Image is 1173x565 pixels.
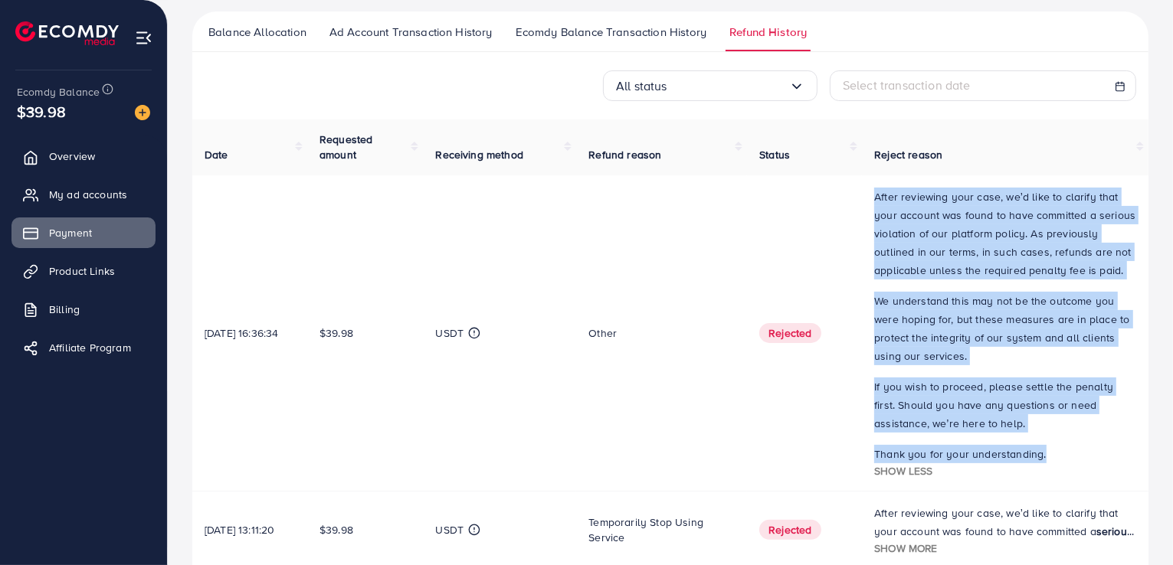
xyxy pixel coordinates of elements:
[759,323,821,343] span: Rejected
[588,514,703,545] span: Temporarily stop using service
[874,188,1136,279] p: After reviewing your case, we’d like to clarify that your account was found to have committed a s...
[874,541,937,555] span: Show more
[205,522,274,537] span: [DATE] 13:11:20
[435,147,523,162] span: Receiving method
[49,302,80,317] span: Billing
[874,377,1136,433] p: If you wish to proceed, please settle the penalty first. Should you have any questions or need as...
[874,292,1136,365] p: We understand this may not be the outcome you were hoping for, but these measures are in place to...
[15,21,119,45] img: logo
[874,504,1136,541] p: After reviewing your case, we’d like to clarify that your account was found to have committed a o...
[11,141,156,171] a: Overview
[319,325,353,341] span: $39.98
[319,132,372,162] span: Requested amount
[319,522,353,537] span: $39.98
[1108,496,1162,554] iframe: Chat
[17,100,66,122] span: $39.98
[435,324,464,342] p: USDT
[435,521,464,539] p: USDT
[208,24,306,41] span: Balance Allocation
[759,147,790,162] span: Status
[759,520,821,540] span: Rejected
[135,29,152,47] img: menu
[603,70,817,101] div: Search for option
[205,147,228,162] span: Date
[516,24,706,41] span: Ecomdy Balance Transaction History
[49,225,92,240] span: Payment
[11,179,156,210] a: My ad accounts
[11,256,156,286] a: Product Links
[329,24,493,41] span: Ad Account Transaction History
[616,74,667,98] span: All status
[49,263,115,279] span: Product Links
[874,463,932,478] span: Show less
[17,84,100,100] span: Ecomdy Balance
[49,340,131,355] span: Affiliate Program
[588,147,661,162] span: Refund reason
[205,325,278,341] span: [DATE] 16:36:34
[11,294,156,325] a: Billing
[874,445,1136,463] p: Thank you for your understanding.
[667,74,789,98] input: Search for option
[843,77,971,93] span: Select transaction date
[729,24,807,41] span: Refund History
[588,325,617,341] span: Other
[11,217,156,248] a: Payment
[49,187,127,202] span: My ad accounts
[874,147,942,162] span: Reject reason
[135,105,150,120] img: image
[11,332,156,363] a: Affiliate Program
[49,149,95,164] span: Overview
